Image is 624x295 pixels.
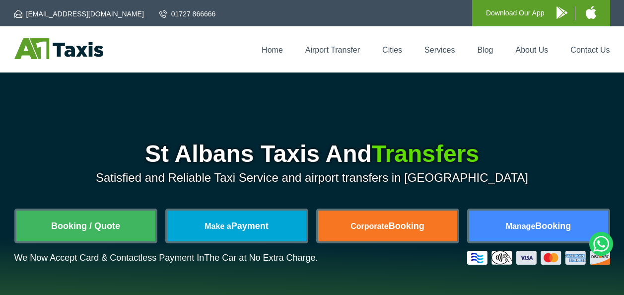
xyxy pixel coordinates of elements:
a: Cities [382,46,402,54]
a: CorporateBooking [318,211,457,241]
a: [EMAIL_ADDRESS][DOMAIN_NAME] [14,9,144,19]
h1: St Albans Taxis And [14,142,610,166]
p: Satisfied and Reliable Taxi Service and airport transfers in [GEOGRAPHIC_DATA] [14,171,610,185]
p: Download Our App [486,7,545,19]
a: About Us [516,46,549,54]
a: Home [262,46,283,54]
img: A1 Taxis Android App [556,6,567,19]
a: ManageBooking [469,211,608,241]
a: Make aPayment [167,211,306,241]
a: Blog [477,46,493,54]
p: We Now Accept Card & Contactless Payment In [14,253,318,263]
span: Corporate [350,222,388,230]
img: A1 Taxis St Albans LTD [14,38,103,59]
img: A1 Taxis iPhone App [586,6,596,19]
span: The Car at No Extra Charge. [204,253,318,263]
span: Make a [205,222,231,230]
a: Services [424,46,455,54]
a: Contact Us [570,46,610,54]
a: Airport Transfer [305,46,360,54]
img: Credit And Debit Cards [467,251,610,265]
a: Booking / Quote [16,211,155,241]
a: 01727 866666 [159,9,216,19]
span: Manage [506,222,536,230]
span: Transfers [372,141,479,167]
